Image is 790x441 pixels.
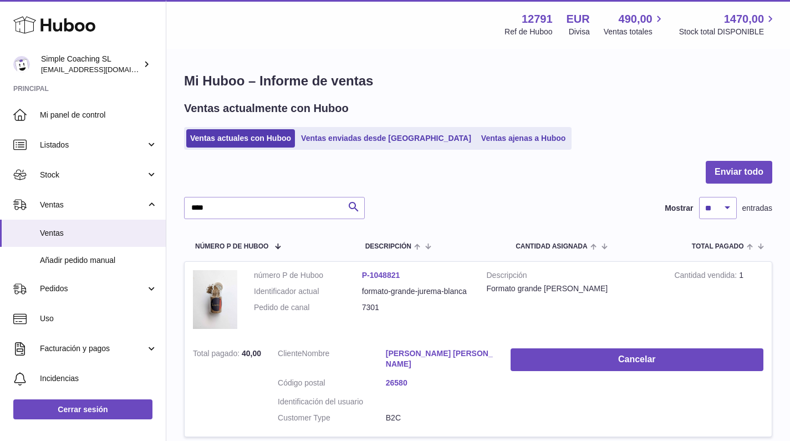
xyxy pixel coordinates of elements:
label: Mostrar [665,203,693,214]
a: 1470,00 Stock total DISPONIBLE [679,12,777,37]
span: Pedidos [40,283,146,294]
span: Uso [40,313,157,324]
span: número P de Huboo [195,243,268,250]
div: Divisa [569,27,590,37]
img: info@simplecoaching.es [13,56,30,73]
div: Formato grande [PERSON_NAME] [487,283,658,294]
dt: Nombre [278,348,386,372]
a: 490,00 Ventas totales [604,12,665,37]
span: Incidencias [40,373,157,384]
a: [PERSON_NAME] [PERSON_NAME] [386,348,494,369]
dd: B2C [386,413,494,423]
strong: Total pagado [193,349,242,361]
span: 490,00 [619,12,653,27]
img: PXL_20250620_105418244-scaled.jpg [193,270,237,329]
span: Cliente [278,349,302,358]
span: Ventas [40,200,146,210]
span: 40,00 [242,349,261,358]
dt: Pedido de canal [254,302,362,313]
span: entradas [742,203,772,214]
a: Ventas enviadas desde [GEOGRAPHIC_DATA] [297,129,475,148]
strong: Descripción [487,270,658,283]
dt: Customer Type [278,413,386,423]
span: Cantidad ASIGNADA [516,243,588,250]
div: Simple Coaching SL [41,54,141,75]
a: Ventas actuales con Huboo [186,129,295,148]
span: Mi panel de control [40,110,157,120]
button: Cancelar [511,348,763,371]
a: 26580 [386,378,494,388]
span: 1470,00 [724,12,764,27]
dt: Código postal [278,378,386,391]
span: Facturación y pagos [40,343,146,354]
strong: 12791 [522,12,553,27]
dd: 7301 [362,302,470,313]
span: Stock [40,170,146,180]
span: Ventas [40,228,157,239]
a: P-1048821 [362,271,400,280]
h1: Mi Huboo – Informe de ventas [184,72,772,90]
dt: Identificador actual [254,286,362,297]
strong: EUR [567,12,590,27]
div: Ref de Huboo [504,27,552,37]
button: Enviar todo [706,161,772,184]
a: Cerrar sesión [13,399,152,419]
dd: formato-grande-jurema-blanca [362,286,470,297]
strong: Cantidad vendida [674,271,739,282]
td: 1 [666,262,772,340]
a: Ventas ajenas a Huboo [477,129,570,148]
span: Añadir pedido manual [40,255,157,266]
span: [EMAIL_ADDRESS][DOMAIN_NAME] [41,65,163,74]
h2: Ventas actualmente con Huboo [184,101,349,116]
span: Total pagado [692,243,744,250]
span: Stock total DISPONIBLE [679,27,777,37]
dt: número P de Huboo [254,270,362,281]
span: Listados [40,140,146,150]
dt: Identificación del usuario [278,397,386,407]
span: Ventas totales [604,27,665,37]
span: Descripción [365,243,411,250]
